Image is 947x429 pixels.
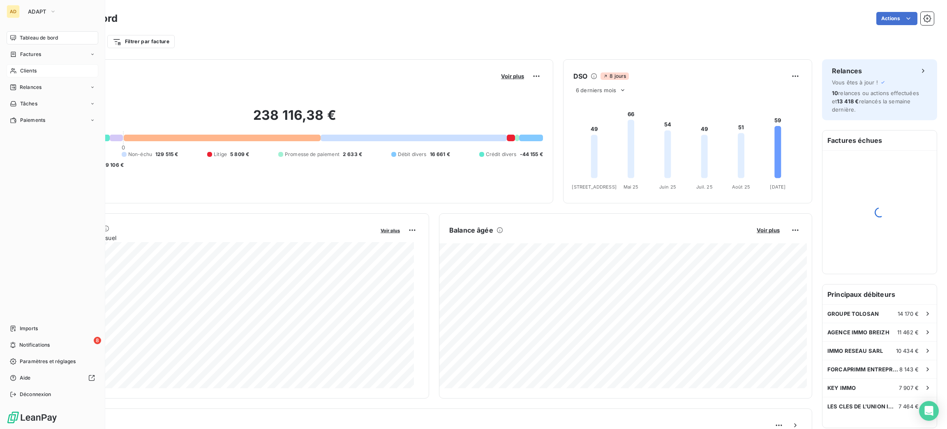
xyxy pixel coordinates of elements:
span: 14 170 € [898,310,919,317]
span: LES CLES DE L'UNION IMMOBILIER [827,403,898,410]
span: 6 derniers mois [576,87,616,93]
span: 10 434 € [896,347,919,354]
span: FORCAPRIMM ENTREPRISES [827,366,899,373]
h6: Relances [832,66,862,76]
span: Voir plus [757,227,780,233]
button: Filtrer par facture [107,35,175,48]
span: AGENCE IMMO BREIZH [827,329,889,336]
tspan: Juin 25 [659,184,676,190]
span: Litige [214,151,227,158]
h6: Factures échues [822,131,937,150]
span: 8 143 € [899,366,919,373]
button: Actions [876,12,917,25]
span: Débit divers [398,151,427,158]
h6: Balance âgée [449,225,493,235]
span: GROUPE TOLOSAN [827,310,879,317]
span: 7 907 € [899,385,919,391]
div: AD [7,5,20,18]
tspan: Juil. 25 [696,184,713,190]
span: 8 [94,337,101,344]
span: 0 [122,144,125,151]
h6: Principaux débiteurs [822,284,937,304]
tspan: Août 25 [732,184,750,190]
tspan: [STREET_ADDRESS] [572,184,616,190]
span: relances ou actions effectuées et relancés la semaine dernière. [832,90,919,113]
span: Non-échu [128,151,152,158]
button: Voir plus [499,72,527,80]
span: -44 155 € [520,151,543,158]
span: 5 809 € [230,151,249,158]
h2: 238 116,38 € [46,107,543,132]
span: Clients [20,67,37,75]
span: KEY IMMO [827,385,856,391]
span: Factures [20,51,41,58]
span: 10 [832,90,838,96]
span: 8 jours [601,72,628,80]
a: Aide [7,371,98,385]
span: ADAPT [28,8,46,15]
span: Paramètres et réglages [20,358,76,365]
span: 11 462 € [897,329,919,336]
button: Voir plus [378,226,402,234]
span: Promesse de paiement [285,151,340,158]
img: Logo LeanPay [7,411,58,424]
span: Voir plus [381,228,400,233]
tspan: Mai 25 [624,184,639,190]
span: Vous êtes à jour ! [832,79,878,86]
span: Voir plus [501,73,524,79]
span: IMMO RESEAU SARL [827,347,883,354]
span: Aide [20,374,31,382]
span: Crédit divers [486,151,517,158]
span: Notifications [19,341,50,349]
span: Tableau de bord [20,34,58,42]
div: Open Intercom Messenger [919,401,939,421]
span: Relances [20,84,42,91]
tspan: [DATE] [770,184,785,190]
span: Chiffre d'affaires mensuel [46,233,375,242]
span: Déconnexion [20,391,51,398]
span: 129 515 € [155,151,178,158]
span: -9 106 € [103,161,124,169]
span: Tâches [20,100,37,107]
span: Paiements [20,117,45,124]
span: Imports [20,325,38,332]
h6: DSO [573,71,587,81]
span: 7 464 € [898,403,919,410]
span: 13 418 € [837,98,859,105]
span: 16 661 € [430,151,450,158]
button: Voir plus [754,226,782,234]
span: 2 633 € [343,151,362,158]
